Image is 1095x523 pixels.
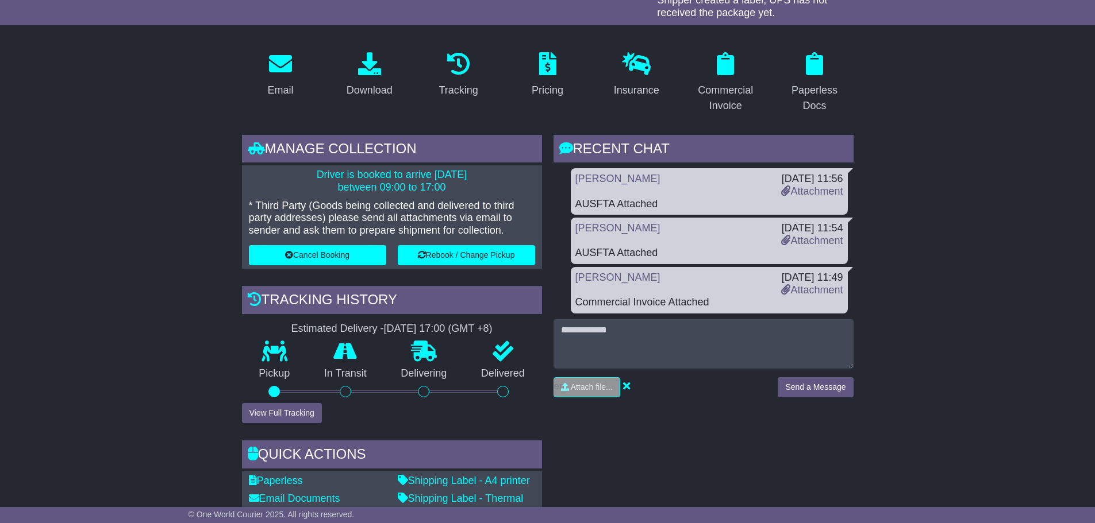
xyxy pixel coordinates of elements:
[384,367,464,380] p: Delivering
[575,198,843,211] div: AUSFTA Attached
[532,83,563,98] div: Pricing
[307,367,384,380] p: In Transit
[242,440,542,471] div: Quick Actions
[614,83,659,98] div: Insurance
[384,323,493,335] div: [DATE] 17:00 (GMT +8)
[781,235,843,246] a: Attachment
[524,48,571,102] a: Pricing
[189,510,355,519] span: © One World Courier 2025. All rights reserved.
[398,475,530,486] a: Shipping Label - A4 printer
[575,272,660,283] a: [PERSON_NAME]
[242,403,322,423] button: View Full Tracking
[687,48,764,118] a: Commercial Invoice
[776,48,854,118] a: Paperless Docs
[575,173,660,184] a: [PERSON_NAME]
[781,222,843,235] div: [DATE] 11:54
[249,245,386,265] button: Cancel Booking
[778,377,853,397] button: Send a Message
[347,83,393,98] div: Download
[606,48,667,102] a: Insurance
[439,83,478,98] div: Tracking
[242,135,542,166] div: Manage collection
[260,48,301,102] a: Email
[267,83,293,98] div: Email
[694,83,757,114] div: Commercial Invoice
[781,185,843,197] a: Attachment
[398,493,524,517] a: Shipping Label - Thermal printer
[781,173,843,185] div: [DATE] 11:56
[249,169,535,193] p: Driver is booked to arrive [DATE] between 09:00 to 17:00
[249,493,340,504] a: Email Documents
[554,135,854,166] div: RECENT CHAT
[242,323,542,335] div: Estimated Delivery -
[781,284,843,296] a: Attachment
[575,222,660,234] a: [PERSON_NAME]
[575,247,843,259] div: AUSFTA Attached
[431,48,485,102] a: Tracking
[242,286,542,317] div: Tracking history
[398,245,535,265] button: Rebook / Change Pickup
[249,200,535,237] p: * Third Party (Goods being collected and delivered to third party addresses) please send all atta...
[783,83,846,114] div: Paperless Docs
[575,296,843,309] div: Commercial Invoice Attached
[464,367,542,380] p: Delivered
[249,475,303,486] a: Paperless
[339,48,400,102] a: Download
[242,367,308,380] p: Pickup
[781,272,843,284] div: [DATE] 11:49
